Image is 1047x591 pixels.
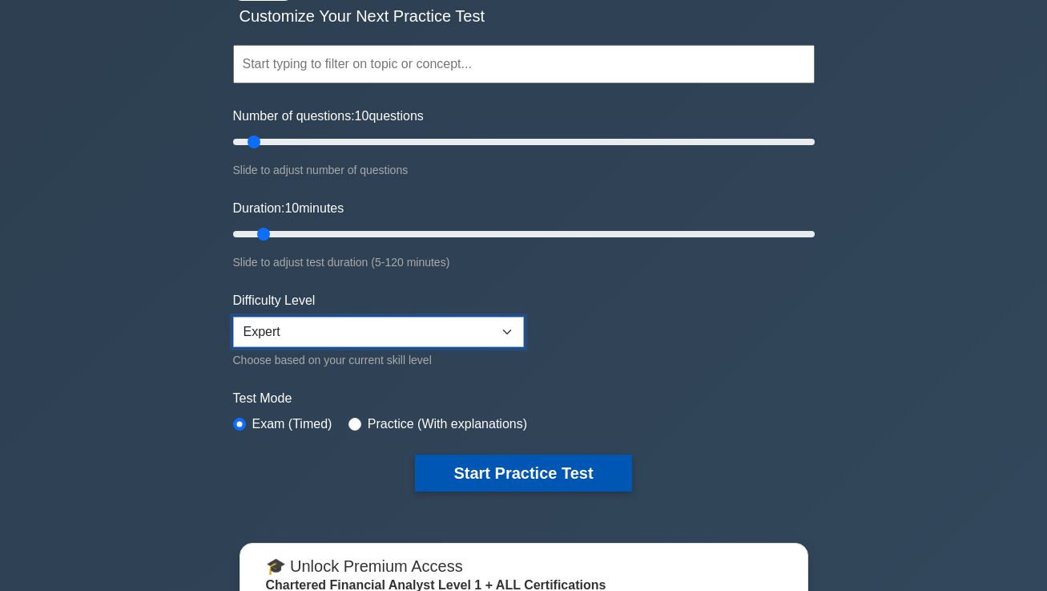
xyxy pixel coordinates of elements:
[233,253,815,272] div: Slide to adjust test duration (5-120 minutes)
[233,389,815,408] label: Test Mode
[415,455,631,492] button: Start Practice Test
[233,291,316,310] label: Difficulty Level
[233,45,815,83] input: Start typing to filter on topic or concept...
[233,160,815,180] div: Slide to adjust number of questions
[368,415,527,434] label: Practice (With explanations)
[355,109,369,123] span: 10
[252,415,332,434] label: Exam (Timed)
[233,107,424,126] label: Number of questions: questions
[233,350,524,370] div: Choose based on your current skill level
[233,199,344,218] label: Duration: minutes
[284,201,299,215] span: 10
